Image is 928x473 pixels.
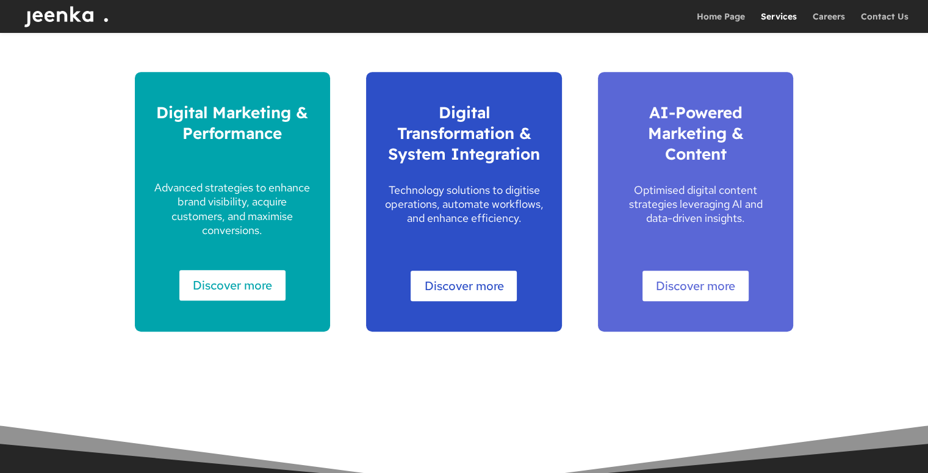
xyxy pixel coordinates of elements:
[156,102,308,143] span: Digital Marketing & Performance
[861,12,908,33] a: Contact Us
[411,271,517,301] a: Discover more
[648,102,744,164] span: AI-Powered Marketing & Content
[153,180,312,238] p: Advanced strategies to enhance brand visibility, acquire customers, and maximise conversions.
[179,270,286,301] a: Discover more
[761,12,797,33] a: Services
[384,183,543,226] p: Technology solutions to digitise operations, automate workflows, and enhance efficiency.
[616,183,775,226] p: Optimised digital content strategies leveraging AI and data-driven insights.
[813,12,845,33] a: Careers
[642,271,749,301] a: Discover more
[388,102,540,164] span: Digital Transformation & System Integration
[697,12,745,33] a: Home Page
